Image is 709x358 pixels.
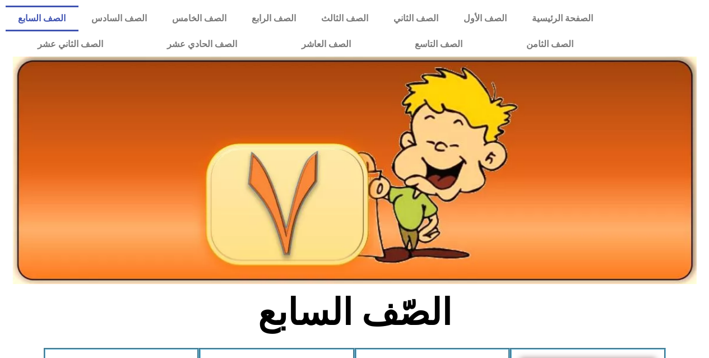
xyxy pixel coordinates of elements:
[6,31,135,57] a: الصف الثاني عشر
[169,291,540,334] h2: الصّف السابع
[159,6,239,31] a: الصف الخامس
[308,6,381,31] a: الصف الثالث
[383,31,494,57] a: الصف التاسع
[239,6,308,31] a: الصف الرابع
[78,6,159,31] a: الصف السادس
[135,31,269,57] a: الصف الحادي عشر
[270,31,383,57] a: الصف العاشر
[494,31,605,57] a: الصف الثامن
[519,6,605,31] a: الصفحة الرئيسية
[6,6,78,31] a: الصف السابع
[451,6,519,31] a: الصف الأول
[381,6,451,31] a: الصف الثاني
